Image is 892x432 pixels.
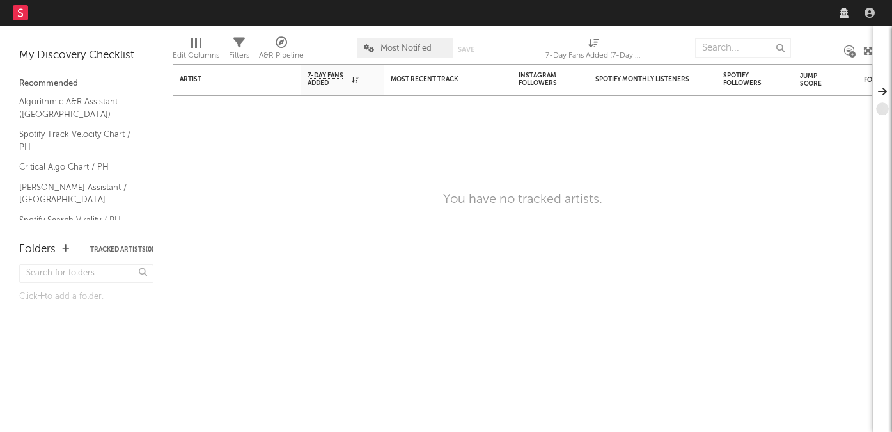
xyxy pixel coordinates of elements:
[19,289,153,305] div: Click to add a folder.
[458,46,474,53] button: Save
[19,242,56,257] div: Folders
[695,38,791,58] input: Search...
[545,32,641,69] div: 7-Day Fans Added (7-Day Fans Added)
[380,44,432,52] span: Most Notified
[519,72,563,87] div: Instagram Followers
[180,76,276,83] div: Artist
[443,192,602,207] div: You have no tracked artists.
[173,32,219,69] div: Edit Columns
[90,246,153,253] button: Tracked Artists(0)
[595,76,691,83] div: Spotify Monthly Listeners
[391,76,487,83] div: Most Recent Track
[19,160,141,174] a: Critical Algo Chart / PH
[19,264,153,283] input: Search for folders...
[259,48,304,63] div: A&R Pipeline
[723,72,768,87] div: Spotify Followers
[19,95,141,121] a: Algorithmic A&R Assistant ([GEOGRAPHIC_DATA])
[19,213,141,227] a: Spotify Search Virality / PH
[19,180,141,207] a: [PERSON_NAME] Assistant / [GEOGRAPHIC_DATA]
[19,48,153,63] div: My Discovery Checklist
[229,32,249,69] div: Filters
[545,48,641,63] div: 7-Day Fans Added (7-Day Fans Added)
[229,48,249,63] div: Filters
[19,127,141,154] a: Spotify Track Velocity Chart / PH
[19,76,153,92] div: Recommended
[259,32,304,69] div: A&R Pipeline
[308,72,348,87] span: 7-Day Fans Added
[173,48,219,63] div: Edit Columns
[800,72,832,88] div: Jump Score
